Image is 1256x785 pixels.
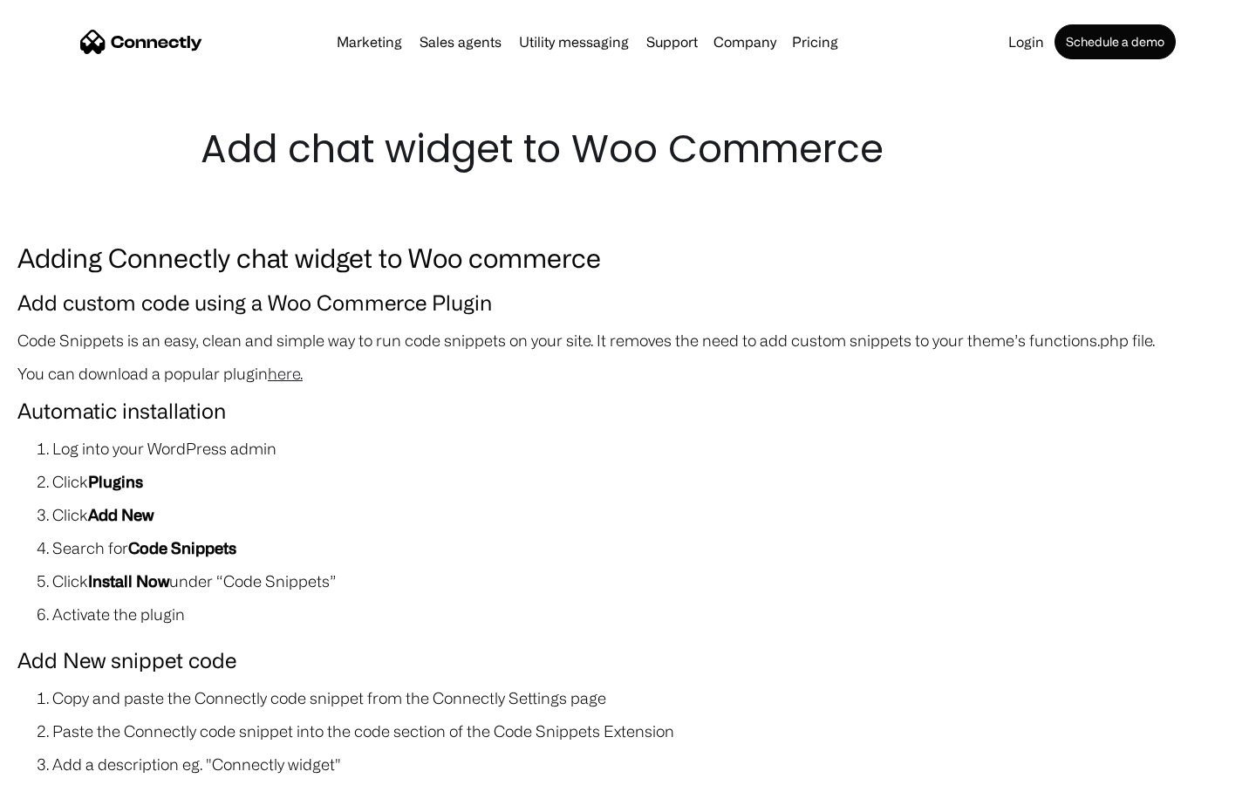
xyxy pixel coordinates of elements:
[268,365,303,382] a: here.
[1055,24,1176,59] a: Schedule a demo
[17,286,1239,319] h4: Add custom code using a Woo Commerce Plugin
[80,29,202,55] a: home
[128,539,236,556] strong: Code Snippets
[17,361,1239,386] p: You can download a popular plugin
[52,469,1239,494] li: Click
[17,328,1239,352] p: Code Snippets is an easy, clean and simple way to run code snippets on your site. It removes the ...
[52,602,1239,626] li: Activate the plugin
[52,436,1239,461] li: Log into your WordPress admin
[88,506,154,523] strong: Add New
[785,35,845,49] a: Pricing
[639,35,705,49] a: Support
[35,754,105,779] ul: Language list
[17,394,1239,427] h4: Automatic installation
[52,719,1239,743] li: Paste the Connectly code snippet into the code section of the Code Snippets Extension
[52,536,1239,560] li: Search for
[413,35,509,49] a: Sales agents
[201,122,1055,176] h1: Add chat widget to Woo Commerce
[88,572,169,590] strong: Install Now
[17,754,105,779] aside: Language selected: English
[1001,35,1051,49] a: Login
[330,35,409,49] a: Marketing
[52,502,1239,527] li: Click
[52,569,1239,593] li: Click under “Code Snippets”
[713,30,776,54] div: Company
[52,686,1239,710] li: Copy and paste the Connectly code snippet from the Connectly Settings page
[88,473,143,490] strong: Plugins
[512,35,636,49] a: Utility messaging
[708,30,782,54] div: Company
[52,752,1239,776] li: Add a description eg. "Connectly widget"
[17,237,1239,277] h3: Adding Connectly chat widget to Woo commerce
[17,644,1239,677] h4: Add New snippet code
